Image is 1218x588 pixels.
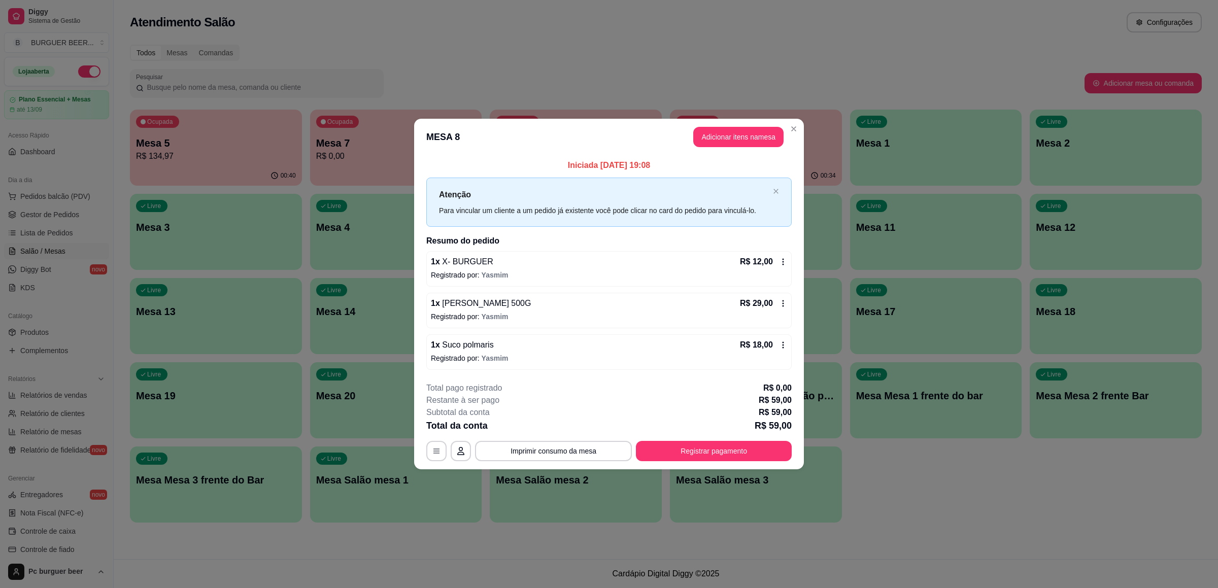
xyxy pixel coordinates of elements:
p: Registrado por: [431,353,787,363]
p: Atenção [439,188,769,201]
span: Yasmim [482,354,509,362]
p: Registrado por: [431,270,787,280]
button: Adicionar itens namesa [693,127,784,147]
h2: Resumo do pedido [426,235,792,247]
p: Iniciada [DATE] 19:08 [426,159,792,171]
header: MESA 8 [414,119,804,155]
p: Total pago registrado [426,382,502,394]
p: Subtotal da conta [426,406,490,419]
button: close [773,188,779,195]
p: 1 x [431,297,531,309]
span: Yasmim [482,271,509,279]
p: R$ 12,00 [740,256,773,268]
button: Imprimir consumo da mesa [475,441,632,461]
p: R$ 59,00 [759,394,792,406]
button: Close [786,121,802,137]
p: Registrado por: [431,312,787,322]
div: Para vincular um cliente a um pedido já existente você pode clicar no card do pedido para vinculá... [439,205,769,216]
p: Total da conta [426,419,488,433]
span: Suco polmaris [440,340,494,349]
span: close [773,188,779,194]
p: R$ 59,00 [755,419,792,433]
p: Restante à ser pago [426,394,499,406]
button: Registrar pagamento [636,441,792,461]
p: 1 x [431,256,493,268]
p: 1 x [431,339,494,351]
span: Yasmim [482,313,509,321]
p: R$ 18,00 [740,339,773,351]
span: [PERSON_NAME] 500G [440,299,531,307]
p: R$ 29,00 [740,297,773,309]
p: R$ 0,00 [763,382,792,394]
p: R$ 59,00 [759,406,792,419]
span: X- BURGUER [440,257,493,266]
